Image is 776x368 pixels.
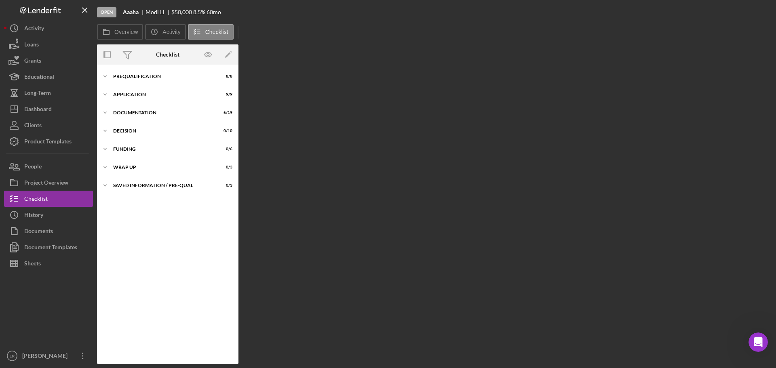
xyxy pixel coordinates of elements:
[749,332,768,352] iframe: Intercom live chat
[218,147,232,151] div: 0 / 6
[13,258,19,265] button: Emoji picker
[4,101,93,117] button: Dashboard
[4,175,93,191] button: Project Overview
[24,53,41,71] div: Grants
[188,24,234,40] button: Checklist
[92,64,155,82] div: Ok got it. Thanks!
[24,223,53,241] div: Documents
[113,110,212,115] div: Documentation
[4,85,93,101] button: Long-Term
[24,101,52,119] div: Dashboard
[142,3,156,18] div: Close
[23,4,36,17] img: Profile image for Operator
[7,241,155,255] textarea: Message…
[97,7,116,17] div: Open
[4,223,93,239] button: Documents
[39,10,101,18] p: The team can also help
[4,53,93,69] button: Grants
[24,133,72,151] div: Product Templates
[10,354,15,358] text: LR
[113,74,212,79] div: Prequalification
[4,20,93,36] a: Activity
[4,255,93,271] button: Sheets
[39,4,68,10] h1: Operator
[207,9,221,15] div: 60 mo
[25,258,32,265] button: Gif picker
[6,221,133,255] div: Great, thank you so much for confirming, and thanks for your patience as well. Have a great day!
[4,239,93,255] button: Document Templates
[6,221,155,261] div: Christina says…
[24,85,51,103] div: Long-Term
[6,197,155,221] div: Lisbel says…
[4,191,93,207] button: Checklist
[113,128,212,133] div: Decision
[113,165,212,170] div: Wrap up
[98,69,149,77] div: Ok got it. Thanks!
[4,69,93,85] button: Educational
[13,159,126,167] div: Best,
[145,24,186,40] button: Activity
[218,128,232,133] div: 0 / 10
[113,147,212,151] div: Funding
[6,186,155,197] div: [DATE]
[80,202,149,210] div: Yes thank you it worked.
[13,167,126,175] div: [PERSON_NAME]
[24,69,54,87] div: Educational
[51,258,58,265] button: Start recording
[20,348,73,366] div: [PERSON_NAME]
[24,158,42,177] div: People
[24,175,68,193] div: Project Overview
[145,9,171,15] div: Modi Li
[24,20,44,38] div: Activity
[5,3,21,19] button: go back
[97,24,143,40] button: Overview
[193,9,205,15] div: 8.5 %
[218,183,232,188] div: 0 / 3
[205,29,228,35] label: Checklist
[6,88,155,99] div: [DATE]
[24,255,41,273] div: Sheets
[24,117,42,135] div: Clients
[156,51,179,58] div: Checklist
[24,239,77,257] div: Document Templates
[139,255,152,268] button: Send a message…
[73,197,155,215] div: Yes thank you it worked.
[218,165,232,170] div: 0 / 3
[4,207,93,223] a: History
[218,92,232,97] div: 9 / 9
[38,258,45,265] button: Upload attachment
[123,9,139,15] b: Aaaha
[4,133,93,149] button: Product Templates
[24,207,43,225] div: History
[127,3,142,19] button: Home
[162,29,180,35] label: Activity
[13,116,126,155] div: I believe we have fixed the issue with formstack and stripe now. Could you please try again? Than...
[13,103,126,111] div: Hi [PERSON_NAME],
[113,183,212,188] div: Saved Information / Pre-Qual
[4,158,93,175] button: People
[4,348,93,364] button: LR[PERSON_NAME]
[13,44,126,53] div: Appreciate your patience!
[171,8,192,15] span: $50,000
[24,36,39,55] div: Loans
[113,92,212,97] div: Application
[218,74,232,79] div: 8 / 8
[218,110,232,115] div: 6 / 19
[4,117,93,133] button: Clients
[24,191,48,209] div: Checklist
[6,99,133,180] div: Hi [PERSON_NAME],I believe we have fixed the issue with formstack and stripe now. Could you pleas...
[4,36,93,53] button: Loans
